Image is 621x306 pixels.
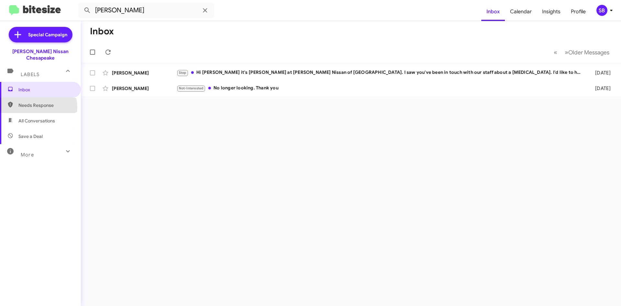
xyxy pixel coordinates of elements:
a: Inbox [481,2,505,21]
nav: Page navigation example [550,46,613,59]
span: « [554,48,557,56]
span: » [565,48,568,56]
button: Next [561,46,613,59]
div: No longer looking. Thank you [177,85,585,92]
span: Older Messages [568,49,609,56]
a: Insights [537,2,566,21]
h1: Inbox [90,26,114,37]
span: More [21,152,34,158]
span: Labels [21,72,39,77]
span: All Conversations [18,118,55,124]
div: Hi [PERSON_NAME] it's [PERSON_NAME] at [PERSON_NAME] Nissan of [GEOGRAPHIC_DATA]. I saw you've be... [177,69,585,76]
span: Special Campaign [28,31,67,38]
span: Inbox [18,86,73,93]
span: Stop [179,71,187,75]
span: Save a Deal [18,133,43,140]
div: [DATE] [585,70,616,76]
span: Not-Interested [179,86,204,90]
a: Profile [566,2,591,21]
input: Search [78,3,214,18]
div: SB [596,5,607,16]
a: Calendar [505,2,537,21]
button: SB [591,5,614,16]
div: [PERSON_NAME] [112,70,177,76]
a: Special Campaign [9,27,72,42]
button: Previous [550,46,561,59]
span: Needs Response [18,102,73,108]
div: [DATE] [585,85,616,92]
div: [PERSON_NAME] [112,85,177,92]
